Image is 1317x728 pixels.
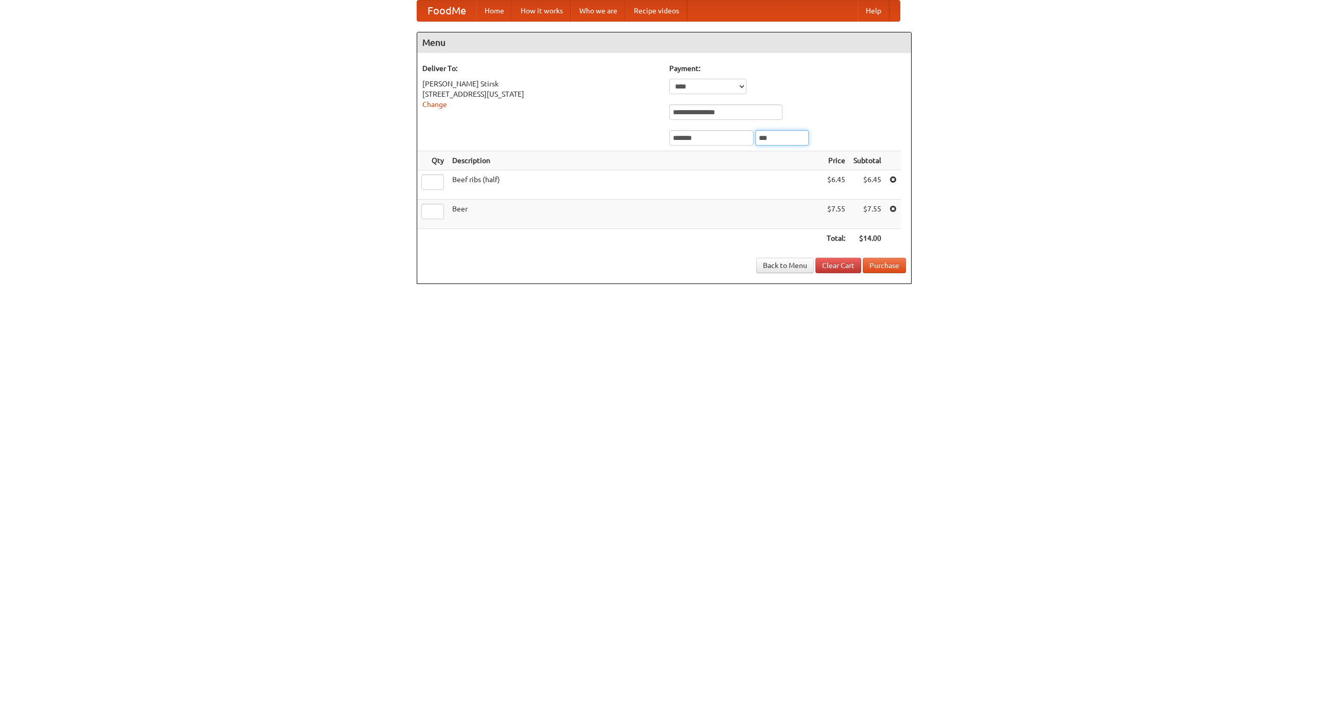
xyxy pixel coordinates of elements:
[863,258,906,273] button: Purchase
[626,1,687,21] a: Recipe videos
[849,170,885,200] td: $6.45
[417,151,448,170] th: Qty
[823,170,849,200] td: $6.45
[849,229,885,248] th: $14.00
[476,1,512,21] a: Home
[823,200,849,229] td: $7.55
[422,79,659,89] div: [PERSON_NAME] Stirsk
[422,100,447,109] a: Change
[858,1,889,21] a: Help
[571,1,626,21] a: Who we are
[512,1,571,21] a: How it works
[823,151,849,170] th: Price
[448,170,823,200] td: Beef ribs (half)
[756,258,814,273] a: Back to Menu
[417,1,476,21] a: FoodMe
[448,200,823,229] td: Beer
[422,89,659,99] div: [STREET_ADDRESS][US_STATE]
[669,63,906,74] h5: Payment:
[417,32,911,53] h4: Menu
[815,258,861,273] a: Clear Cart
[422,63,659,74] h5: Deliver To:
[823,229,849,248] th: Total:
[448,151,823,170] th: Description
[849,200,885,229] td: $7.55
[849,151,885,170] th: Subtotal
